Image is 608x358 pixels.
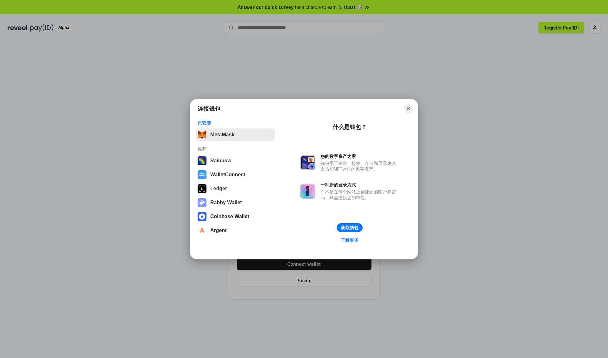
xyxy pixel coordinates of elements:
[300,155,315,170] img: svg+xml,%3Csvg%20xmlns%3D%22http%3A%2F%2Fwww.w3.org%2F2000%2Fsvg%22%20fill%3D%22none%22%20viewBox...
[198,120,273,126] div: 已安装
[337,223,363,232] button: 获取钱包
[196,168,275,181] button: WalletConnect
[341,225,358,231] div: 获取钱包
[198,198,206,207] img: svg+xml,%3Csvg%20xmlns%3D%22http%3A%2F%2Fwww.w3.org%2F2000%2Fsvg%22%20fill%3D%22none%22%20viewBox...
[300,184,315,199] img: svg+xml,%3Csvg%20xmlns%3D%22http%3A%2F%2Fwww.w3.org%2F2000%2Fsvg%22%20fill%3D%22none%22%20viewBox...
[198,170,206,179] img: svg+xml,%3Csvg%20width%3D%2228%22%20height%3D%2228%22%20viewBox%3D%220%200%2028%2028%22%20fill%3D...
[210,172,245,178] div: WalletConnect
[210,186,227,192] div: Ledger
[320,153,399,159] div: 您的数字资产之家
[198,156,206,165] img: svg+xml,%3Csvg%20width%3D%22120%22%20height%3D%22120%22%20viewBox%3D%220%200%20120%20120%22%20fil...
[210,132,234,138] div: MetaMask
[337,236,362,244] a: 了解更多
[196,128,275,141] button: MetaMask
[404,104,413,113] button: Close
[320,189,399,200] div: 而不是在每个网站上创建新的账户和密码，只需连接您的钱包。
[210,214,249,219] div: Coinbase Wallet
[196,224,275,237] button: Argent
[332,123,367,131] div: 什么是钱包？
[341,237,358,243] div: 了解更多
[210,228,227,233] div: Argent
[198,184,206,193] img: svg+xml,%3Csvg%20xmlns%3D%22http%3A%2F%2Fwww.w3.org%2F2000%2Fsvg%22%20width%3D%2228%22%20height%3...
[198,226,206,235] img: svg+xml,%3Csvg%20width%3D%2228%22%20height%3D%2228%22%20viewBox%3D%220%200%2028%2028%22%20fill%3D...
[196,196,275,209] button: Rabby Wallet
[210,158,231,164] div: Rainbow
[196,182,275,195] button: Ledger
[320,182,399,188] div: 一种新的登录方式
[196,210,275,223] button: Coinbase Wallet
[198,130,206,139] img: svg+xml,%3Csvg%20fill%3D%22none%22%20height%3D%2233%22%20viewBox%3D%220%200%2035%2033%22%20width%...
[198,105,220,113] h1: 连接钱包
[320,160,399,172] div: 钱包用于发送、接收、存储和显示像以太坊和NFT这样的数字资产。
[198,146,273,152] div: 推荐
[198,212,206,221] img: svg+xml,%3Csvg%20width%3D%2228%22%20height%3D%2228%22%20viewBox%3D%220%200%2028%2028%22%20fill%3D...
[210,200,242,205] div: Rabby Wallet
[196,154,275,167] button: Rainbow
